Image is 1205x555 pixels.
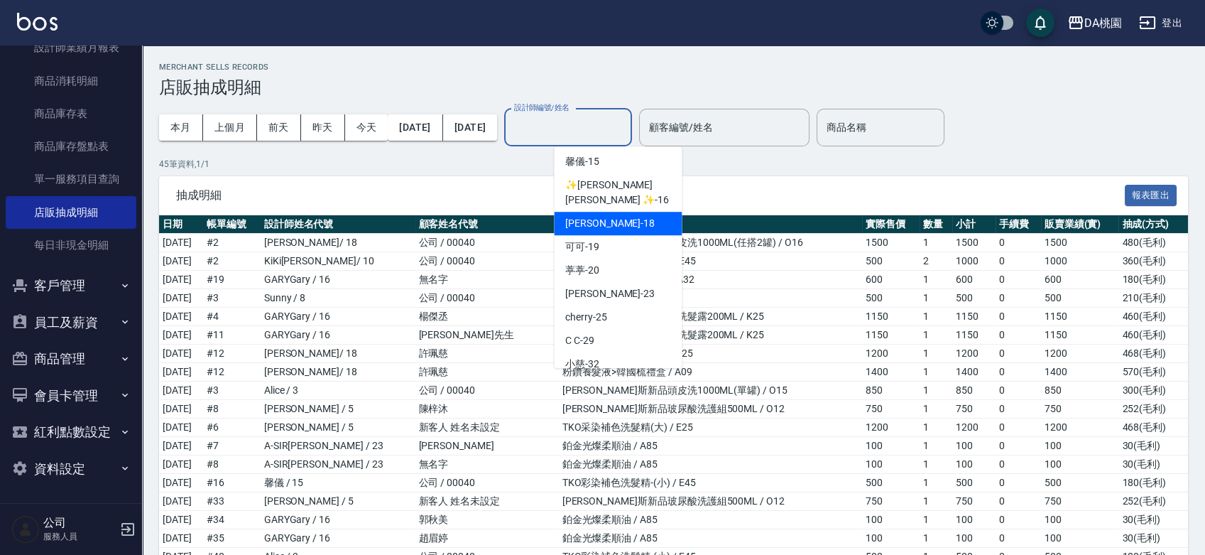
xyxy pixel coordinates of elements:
td: 180 ( 毛利 ) [1118,474,1188,492]
td: 1 [920,382,952,400]
th: 手續費 [996,215,1041,234]
td: # 4 [203,308,261,326]
td: 30 ( 毛利 ) [1118,437,1188,456]
td: 500 [952,289,996,308]
td: [DATE] [159,252,203,271]
a: 每日非現金明細 [6,229,136,262]
td: [PERSON_NAME] / 5 [261,400,415,419]
span: 小慈 -32 [565,357,599,372]
td: 新客人 姓名未設定 [415,492,559,511]
td: 252 ( 毛利 ) [1118,492,1188,511]
td: 0 [996,382,1041,400]
td: [PERSON_NAME]斯新品玻尿酸洗護組500ML / O12 [559,400,863,419]
td: 1 [920,289,952,308]
p: 服務人員 [43,530,116,543]
td: 500 [1041,474,1119,492]
td: 30 ( 毛利 ) [1118,511,1188,529]
td: [DATE] [159,308,203,326]
td: 1150 [1041,308,1119,326]
td: 1000 [1041,252,1119,271]
td: 公司 / 00040 [415,252,559,271]
td: 1400 [1041,363,1119,382]
td: 360 ( 毛利 ) [1118,252,1188,271]
td: 750 [952,492,996,511]
td: GARYGary / 16 [261,308,415,326]
td: 1 [920,345,952,363]
td: 馨儀 / 15 [261,474,415,492]
td: 0 [996,326,1041,345]
td: 公司 / 00040 [415,474,559,492]
td: # 12 [203,345,261,363]
td: 1150 [862,326,920,345]
td: 0 [996,529,1041,548]
td: 252 ( 毛利 ) [1118,400,1188,419]
td: 許珮慈 [415,363,559,382]
td: 750 [862,400,920,419]
td: TKO順髮露(大) / A72 [559,289,863,308]
td: 陳梓沐 [415,400,559,419]
td: 無名字 [415,456,559,474]
td: 粉鑽養髮液>韓國梳禮盒 / A09 [559,363,863,382]
td: 0 [996,511,1041,529]
img: Person [11,515,40,544]
td: TKO采染補色洗髮精(大) / E25 [559,345,863,363]
td: 100 [862,511,920,529]
h3: 店販抽成明細 [159,77,1188,97]
td: [DATE] [159,382,203,400]
td: 1 [920,529,952,548]
th: 小計 [952,215,996,234]
td: Alice / 3 [261,382,415,400]
td: [PERSON_NAME]/ 18 [261,234,415,252]
td: 1400 [862,363,920,382]
td: 1 [920,234,952,252]
td: [DATE] [159,400,203,419]
td: # 19 [203,271,261,289]
td: # 6 [203,419,261,437]
td: 100 [1041,511,1119,529]
td: [DATE] [159,492,203,511]
td: 趙眉婷 [415,529,559,548]
td: 1200 [1041,345,1119,363]
td: 1150 [952,308,996,326]
h5: 公司 [43,516,116,530]
span: [PERSON_NAME] -23 [565,286,655,301]
button: 上個月 [203,114,257,141]
img: Logo [17,13,58,31]
td: 750 [862,492,920,511]
td: 100 [1041,456,1119,474]
th: 數量 [920,215,952,234]
td: 鉑金光燦柔順油 / A85 [559,437,863,456]
td: 500 [952,474,996,492]
button: 商品管理 [6,340,136,377]
button: 員工及薪資 [6,304,136,341]
td: 750 [1041,400,1119,419]
a: 商品庫存表 [6,97,136,130]
td: 郭秋美 [415,511,559,529]
td: 1400 [952,363,996,382]
td: 1200 [862,345,920,363]
td: 新客人 姓名未設定 [415,419,559,437]
td: # 8 [203,456,261,474]
h2: Merchant Sells Records [159,63,1188,72]
th: 帳單編號 [203,215,261,234]
td: 600 [862,271,920,289]
td: TKO彩染補色洗髮精-(小) / E45 [559,474,863,492]
td: 鉑金光燦柔順油 / A85 [559,511,863,529]
td: 468 ( 毛利 ) [1118,345,1188,363]
td: 1 [920,271,952,289]
td: 1150 [1041,326,1119,345]
td: 100 [862,529,920,548]
td: 0 [996,271,1041,289]
td: 楊傑丞 [415,308,559,326]
td: A-SIR[PERSON_NAME] / 23 [261,437,415,456]
td: 1150 [952,326,996,345]
td: [PERSON_NAME]先生 [415,326,559,345]
td: 無名字 [415,271,559,289]
td: 100 [952,529,996,548]
th: 商品名稱代號 [559,215,863,234]
td: 0 [996,492,1041,511]
td: 600 [1041,271,1119,289]
td: 度莎全方位果酸精靈(小) / A32 [559,271,863,289]
th: 日期 [159,215,203,234]
label: 設計師編號/姓名 [514,102,569,113]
